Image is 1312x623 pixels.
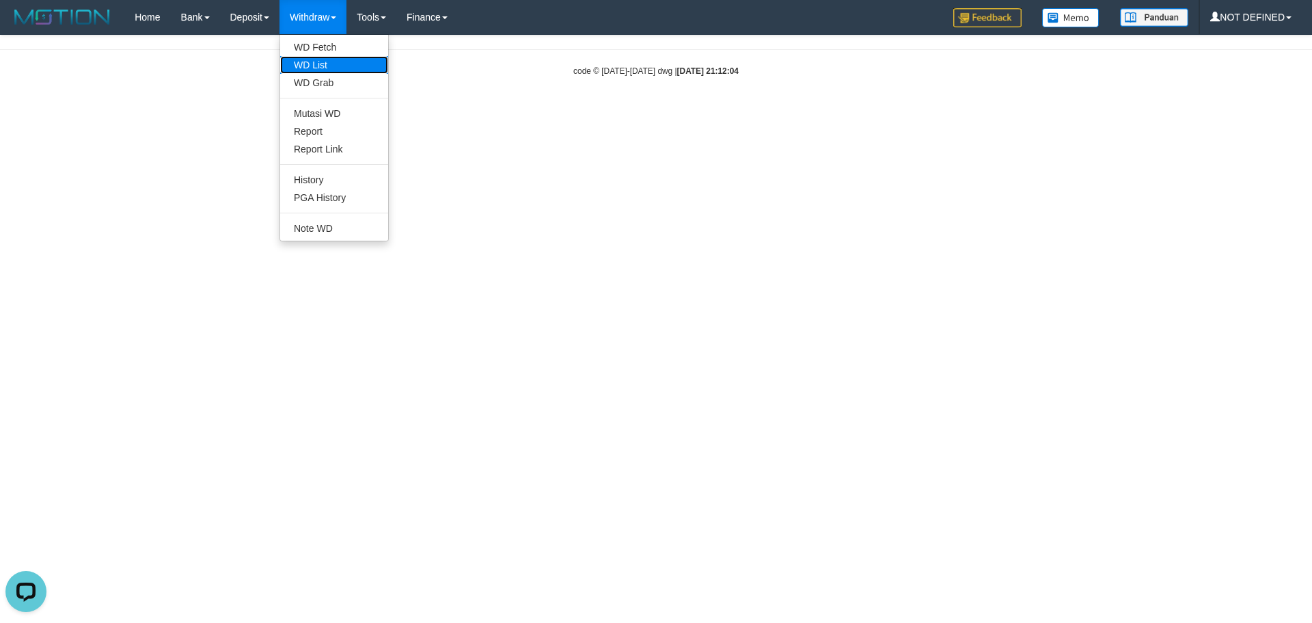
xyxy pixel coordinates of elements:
[10,7,114,27] img: MOTION_logo.png
[280,122,388,140] a: Report
[280,38,388,56] a: WD Fetch
[280,189,388,207] a: PGA History
[5,5,46,47] button: Open LiveChat chat widget
[1120,8,1188,27] img: panduan.png
[280,140,388,158] a: Report Link
[280,220,388,237] a: Note WD
[573,66,739,76] small: code © [DATE]-[DATE] dwg |
[280,56,388,74] a: WD List
[280,74,388,92] a: WD Grab
[280,171,388,189] a: History
[1042,8,1099,27] img: Button%20Memo.svg
[953,8,1022,27] img: Feedback.jpg
[677,66,739,76] strong: [DATE] 21:12:04
[280,105,388,122] a: Mutasi WD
